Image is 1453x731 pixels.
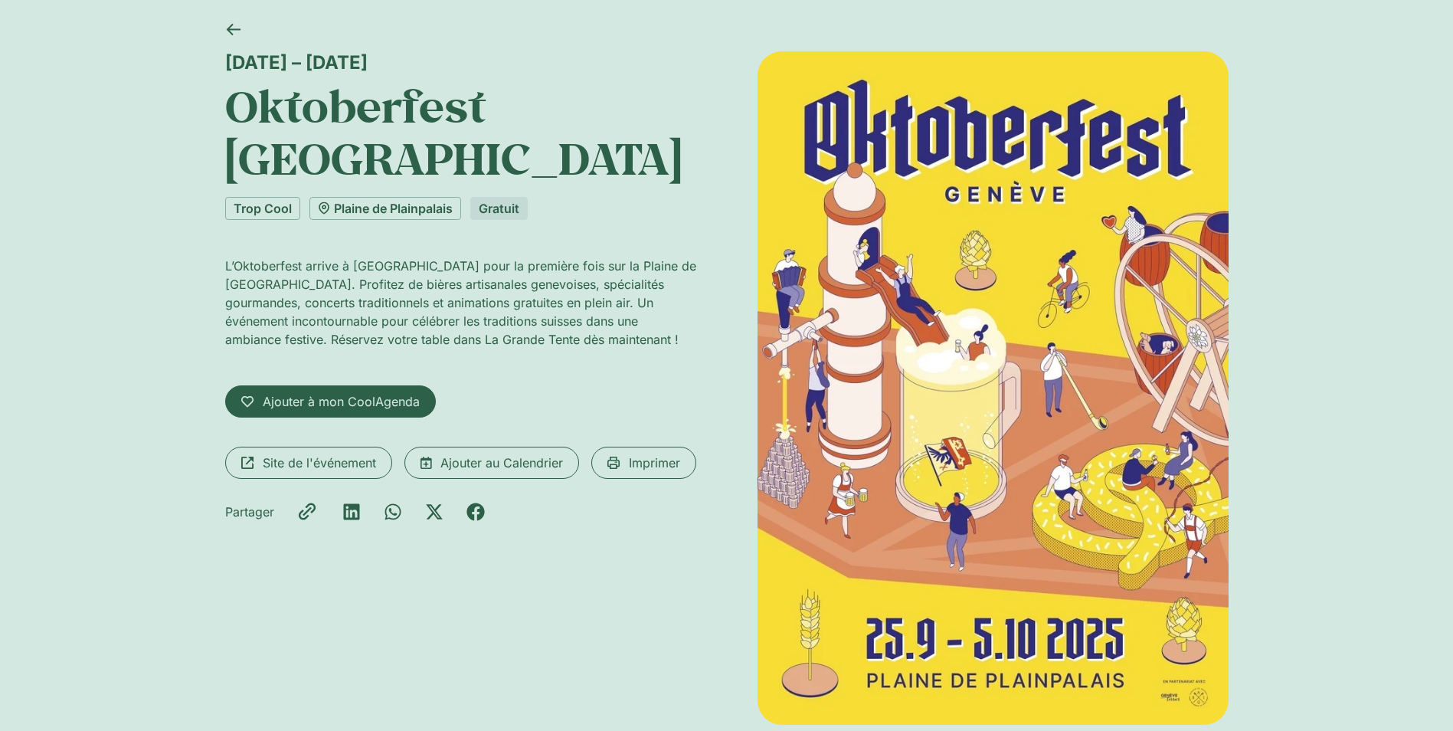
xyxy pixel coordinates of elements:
[629,454,680,472] span: Imprimer
[384,503,402,521] div: Partager sur whatsapp
[263,392,420,411] span: Ajouter à mon CoolAgenda
[225,447,392,479] a: Site de l'événement
[263,454,376,472] span: Site de l'événement
[225,385,436,418] a: Ajouter à mon CoolAgenda
[225,503,274,521] div: Partager
[225,80,696,185] h1: Oktoberfest [GEOGRAPHIC_DATA]
[440,454,563,472] span: Ajouter au Calendrier
[309,197,461,220] a: Plaine de Plainpalais
[342,503,361,521] div: Partager sur linkedin
[466,503,485,521] div: Partager sur facebook
[225,51,696,74] div: [DATE] – [DATE]
[425,503,443,521] div: Partager sur x-twitter
[225,197,300,220] a: Trop Cool
[470,197,528,220] div: Gratuit
[225,257,696,349] p: L’Oktoberfest arrive à [GEOGRAPHIC_DATA] pour la première fois sur la Plaine de [GEOGRAPHIC_DATA]...
[404,447,579,479] a: Ajouter au Calendrier
[591,447,696,479] a: Imprimer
